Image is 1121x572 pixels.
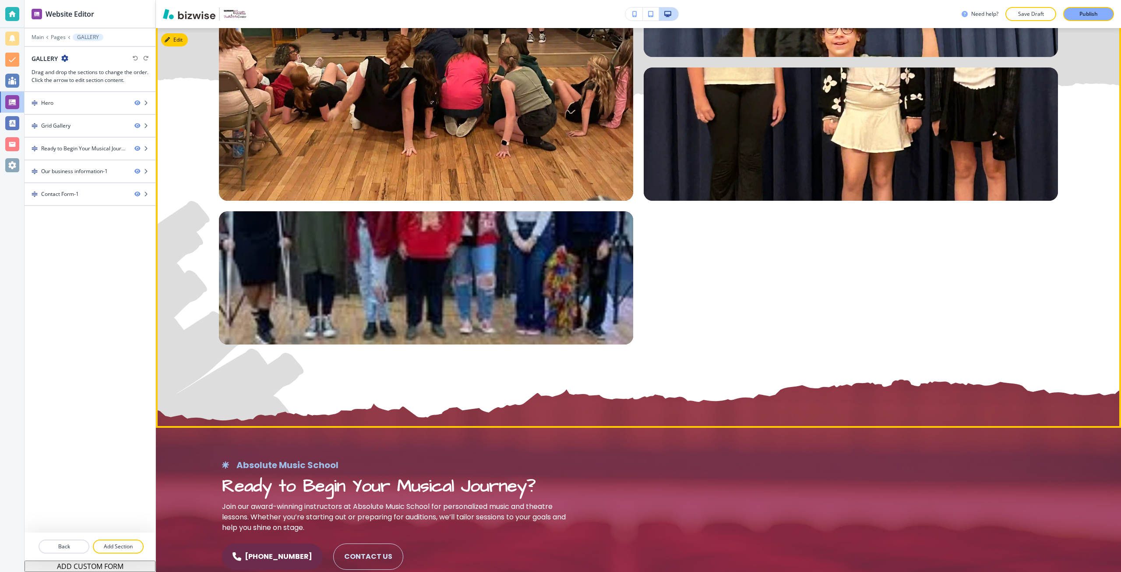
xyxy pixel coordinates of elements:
[94,543,143,551] p: Add Section
[223,10,247,18] img: Your Logo
[93,540,144,554] button: Add Section
[46,9,94,19] h2: Website Editor
[25,92,155,114] div: DragHero
[39,540,89,554] button: Back
[32,34,44,40] button: Main
[1079,10,1098,18] p: Publish
[25,160,155,182] div: DragOur business information-1
[51,34,66,40] button: Pages
[77,34,99,40] p: GALLERY
[1017,10,1045,18] p: Save Draft
[161,33,188,46] button: Edit
[163,9,215,19] img: Bizwise Logo
[333,544,403,570] button: CONTACT US
[39,543,88,551] p: Back
[41,145,127,153] div: Ready to Begin Your Musical Journey?-1
[32,68,148,84] h3: Drag and drop the sections to change the order. Click the arrow to edit section content.
[971,10,998,18] h3: Need help?
[222,458,572,472] p: Absolute Music School
[73,34,103,41] button: GALLERY
[32,123,38,129] img: Drag
[41,122,71,130] div: Grid Gallery
[25,183,155,205] div: DragContact Form-1
[222,475,572,498] h2: Ready to Begin Your Musical Journey?
[1005,7,1056,21] button: Save Draft
[41,99,53,107] div: Hero
[41,167,108,175] div: Our business information-1
[32,146,38,152] img: Drag
[222,544,323,570] a: [PHONE_NUMBER]
[32,9,42,19] img: editor icon
[32,54,58,63] h2: GALLERY
[222,501,572,533] p: Join our award-winning instructors at Absolute Music School for personalized music and theatre le...
[1063,7,1114,21] button: Publish
[32,100,38,106] img: Drag
[25,561,155,572] button: ADD CUSTOM FORM
[32,191,38,197] img: Drag
[25,115,155,137] div: DragGrid Gallery
[32,168,38,174] img: Drag
[41,190,79,198] div: Contact Form-1
[25,138,155,160] div: DragReady to Begin Your Musical Journey?-1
